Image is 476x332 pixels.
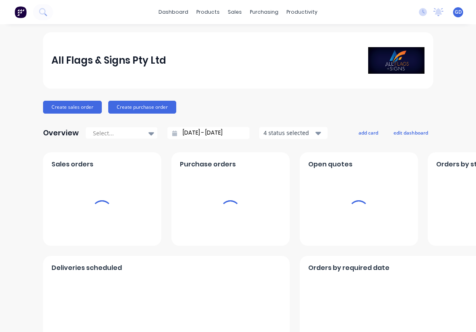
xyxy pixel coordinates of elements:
div: 4 status selected [264,129,314,137]
span: GD [455,8,462,16]
span: Purchase orders [180,160,236,169]
span: Sales orders [52,160,93,169]
button: Create sales order [43,101,102,114]
div: purchasing [246,6,282,18]
img: All Flags & Signs Pty Ltd [368,47,424,74]
div: productivity [282,6,321,18]
span: Deliveries scheduled [52,263,122,273]
div: All Flags & Signs Pty Ltd [52,52,166,68]
img: Factory [14,6,27,18]
div: sales [224,6,246,18]
button: edit dashboard [388,127,433,138]
button: add card [353,127,383,138]
div: products [192,6,224,18]
span: Orders by required date [308,263,389,273]
button: Create purchase order [108,101,176,114]
div: Overview [43,125,79,141]
a: dashboard [155,6,192,18]
span: Open quotes [308,160,352,169]
button: 4 status selected [259,127,328,139]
